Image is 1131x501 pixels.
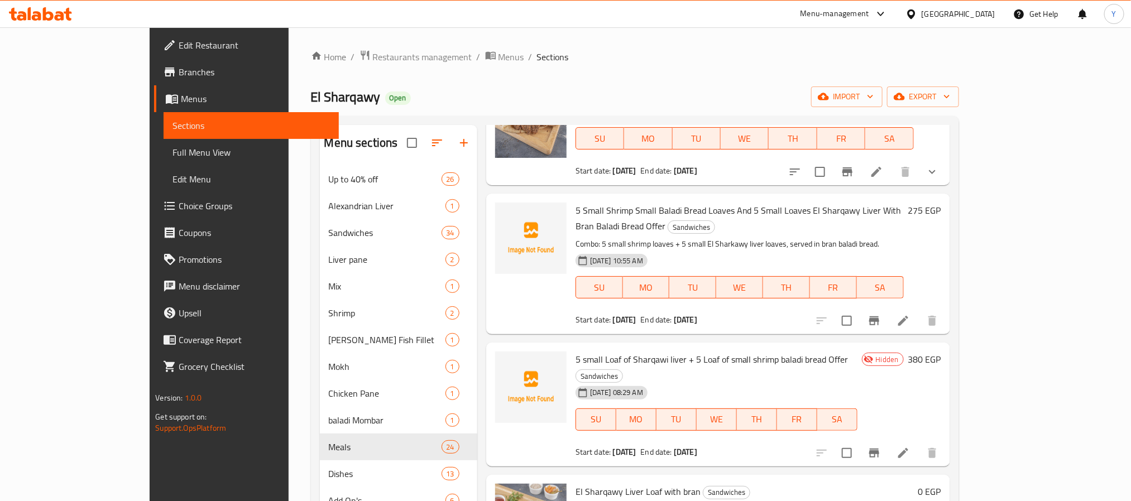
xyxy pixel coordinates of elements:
button: TH [763,276,810,298]
div: [GEOGRAPHIC_DATA] [922,8,995,20]
div: Dishes13 [320,460,477,487]
div: items [445,306,459,320]
span: Full Menu View [172,146,329,159]
div: Liver pane2 [320,246,477,273]
button: MO [616,408,656,431]
div: items [442,467,459,480]
span: Select to update [835,441,859,465]
span: SA [870,131,909,147]
span: Mokh [329,360,445,373]
span: 24 [442,442,459,452]
div: items [445,280,459,293]
button: Branch-specific-item [834,158,861,185]
a: Menu disclaimer [154,273,338,300]
span: WE [701,411,732,427]
a: Edit Menu [164,166,338,192]
svg: Show Choices [926,165,939,179]
span: MO [627,280,665,296]
button: delete [919,307,946,334]
div: items [445,360,459,373]
span: Y [1112,8,1116,20]
span: Menu disclaimer [179,280,329,293]
span: Sections [537,50,569,64]
h6: 0 EGP [918,484,941,499]
span: Sandwiches [576,370,622,383]
span: Sandwiches [329,226,442,239]
b: [DATE] [613,163,636,178]
nav: breadcrumb [311,50,959,64]
span: Version: [155,391,183,405]
span: TH [773,131,812,147]
a: Edit menu item [897,446,910,460]
div: [PERSON_NAME] Fish Fillet1 [320,326,477,353]
span: [DATE] 10:55 AM [586,256,648,266]
div: items [442,172,459,186]
div: Sandwiches [576,369,623,383]
a: Grocery Checklist [154,353,338,380]
span: TH [741,411,773,427]
span: 5 small Loaf of Sharqawi liver + 5 Loaf of small shrimp baladi bread Offer [576,351,849,368]
span: Start date: [576,312,611,327]
span: Open [385,93,411,103]
a: Edit Restaurant [154,32,338,59]
button: delete [892,158,919,185]
span: 26 [442,174,459,185]
a: Coverage Report [154,326,338,353]
h6: 380 EGP [908,351,941,367]
span: 5 Small Shrimp Small Baladi Bread Loaves And 5 Small Loaves El Sharqawy Liver With Bran Baladi Br... [576,202,902,234]
span: 2 [446,254,459,265]
span: Edit Menu [172,172,329,186]
span: TU [661,411,692,427]
span: WE [725,131,764,147]
a: Menus [154,85,338,112]
button: Branch-specific-item [861,440,888,466]
div: items [445,253,459,266]
button: WE [721,127,769,150]
span: Dishes [329,467,442,480]
button: MO [623,276,670,298]
span: FR [814,280,852,296]
button: WE [716,276,763,298]
div: Meals24 [320,433,477,460]
span: Meals [329,440,442,454]
button: SA [857,276,904,298]
span: 13 [442,469,459,479]
span: Liver pane [329,253,445,266]
span: El Sharqawy [311,84,381,109]
button: Add section [451,129,477,156]
span: 1 [446,362,459,372]
a: Upsell [154,300,338,326]
b: [DATE] [674,312,697,327]
div: Sandwiches [703,486,750,499]
span: baladi Mombar [329,413,445,427]
div: items [442,226,459,239]
span: MO [621,411,652,427]
span: WE [721,280,759,296]
span: Mix [329,280,445,293]
a: Full Menu View [164,139,338,166]
button: Branch-specific-item [861,307,888,334]
span: [PERSON_NAME] Fish Fillet [329,333,445,346]
span: Select to update [835,309,859,333]
button: FR [817,127,865,150]
span: Up to 40% off [329,172,442,186]
a: Support.OpsPlatform [155,421,226,435]
button: FR [777,408,817,431]
b: [DATE] [613,312,636,327]
div: Mix1 [320,273,477,300]
div: Sandwiches34 [320,219,477,246]
div: items [445,387,459,400]
div: Chicken Pane1 [320,380,477,407]
div: Zander Fish Fillet [329,333,445,346]
span: Edit Restaurant [179,38,329,52]
span: Sandwiches [703,486,750,499]
button: TU [669,276,716,298]
a: Menus [485,50,524,64]
span: Start date: [576,445,611,459]
span: Get support on: [155,410,207,424]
